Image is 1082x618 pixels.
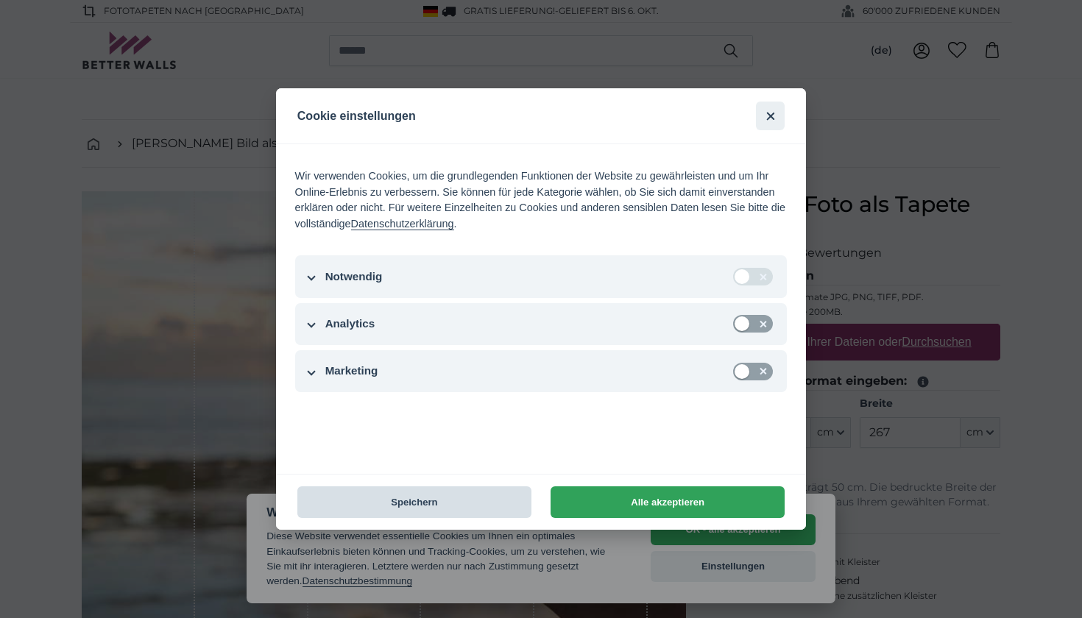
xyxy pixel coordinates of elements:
[297,88,689,143] h2: Cookie einstellungen
[551,486,785,518] button: Alle akzeptieren
[295,255,788,298] button: Notwendig
[295,303,788,346] button: Analytics
[295,350,788,393] button: Marketing
[297,486,531,518] button: Speichern
[756,102,785,130] button: schliessen
[351,218,454,230] a: Datenschutzerklärung
[295,168,788,232] div: Wir verwenden Cookies, um die grundlegenden Funktionen der Website zu gewährleisten und um Ihr On...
